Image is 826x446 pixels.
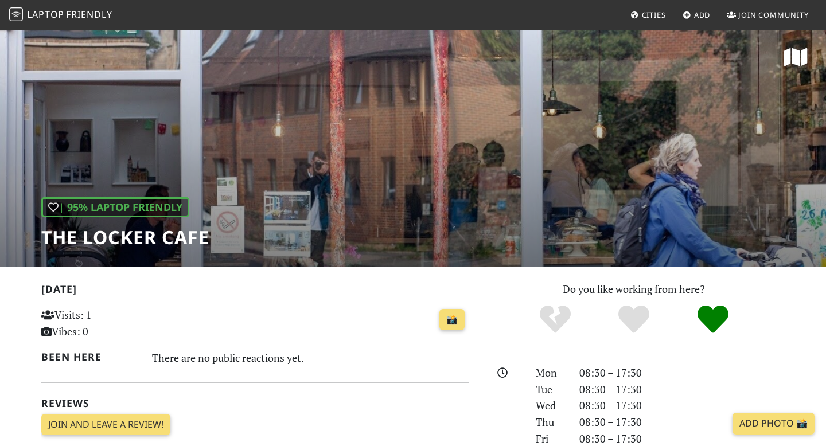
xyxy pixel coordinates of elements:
[41,283,469,300] h2: [DATE]
[439,309,465,331] a: 📸
[738,10,809,20] span: Join Community
[516,304,595,335] div: No
[572,365,792,381] div: 08:30 – 17:30
[733,413,815,435] a: Add Photo 📸
[529,381,572,398] div: Tue
[41,351,138,363] h2: Been here
[66,8,112,21] span: Friendly
[594,304,673,335] div: Yes
[678,5,715,25] a: Add
[9,7,23,21] img: LaptopFriendly
[9,5,112,25] a: LaptopFriendly LaptopFriendly
[529,397,572,414] div: Wed
[642,10,666,20] span: Cities
[41,397,469,409] h2: Reviews
[27,8,64,21] span: Laptop
[572,397,792,414] div: 08:30 – 17:30
[41,307,175,340] p: Visits: 1 Vibes: 0
[41,197,189,217] div: | 95% Laptop Friendly
[152,349,470,367] div: There are no public reactions yet.
[41,414,170,436] a: Join and leave a review!
[694,10,711,20] span: Add
[673,304,753,335] div: Definitely!
[572,414,792,431] div: 08:30 – 17:30
[722,5,813,25] a: Join Community
[572,381,792,398] div: 08:30 – 17:30
[483,281,785,298] p: Do you like working from here?
[626,5,671,25] a: Cities
[41,226,209,248] h1: The Locker Cafe
[529,414,572,431] div: Thu
[529,365,572,381] div: Mon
